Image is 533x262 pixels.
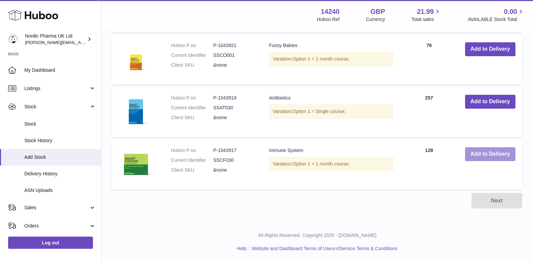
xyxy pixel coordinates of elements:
div: Variation: [269,157,393,171]
li: and [249,245,397,252]
dt: Client SKU [171,62,213,68]
a: 0.00 AVAILABLE Stock Total [468,7,525,23]
dd: &none [213,167,256,173]
dt: Huboo P no [171,147,213,154]
dd: SSCF030 [213,157,256,163]
dt: Huboo P no [171,95,213,101]
img: Antibiotics [119,95,153,129]
span: Sales [24,204,89,211]
dt: Client SKU [171,114,213,121]
dd: P-1043919 [213,95,256,101]
span: My Dashboard [24,67,96,73]
span: Option 1 = 1 month course; [292,161,349,167]
a: Help [237,246,247,251]
span: Stock [24,121,96,127]
dt: Current identifier [171,52,213,59]
span: 21.99 [417,7,434,16]
span: Option 1 = 1 month course; [292,56,349,62]
img: Immune System [119,147,153,181]
dd: SSCO001 [213,52,256,59]
span: ASN Uploads [24,187,96,194]
span: Add Stock [24,154,96,160]
a: 21.99 Total sales [411,7,441,23]
td: 128 [400,140,458,190]
div: Variation: [269,52,393,66]
dd: SSAT030 [213,105,256,111]
span: Stock [24,104,89,110]
img: Fussy Babies [119,42,153,76]
dd: P-1043917 [213,147,256,154]
div: Variation: [269,105,393,118]
span: Delivery History [24,171,96,177]
span: Option 1 = Single course; [292,109,346,114]
td: Antibiotics [262,88,400,137]
span: Total sales [411,16,441,23]
div: Nordic Pharma UK Ltd [25,33,86,46]
dt: Huboo P no [171,42,213,49]
span: Listings [24,85,89,92]
td: Fussy Babies [262,36,400,85]
dt: Current identifier [171,105,213,111]
button: Add to Delivery [465,147,515,161]
span: Stock History [24,137,96,144]
dd: &none [213,114,256,121]
strong: GBP [370,7,385,16]
button: Add to Delivery [465,95,515,109]
dd: &none [213,62,256,68]
a: Log out [8,237,93,249]
dt: Current identifier [171,157,213,163]
span: 0.00 [504,7,517,16]
span: AVAILABLE Stock Total [468,16,525,23]
dd: P-1043921 [213,42,256,49]
td: 257 [400,88,458,137]
dt: Client SKU [171,167,213,173]
p: All Rights Reserved. Copyright 2025 - [DOMAIN_NAME] [107,232,528,239]
div: Currency [366,16,385,23]
img: joe.plant@parapharmdev.com [8,34,18,44]
div: Huboo Ref [317,16,340,23]
a: Service Terms & Conditions [339,246,397,251]
button: Add to Delivery [465,42,515,56]
strong: 14240 [321,7,340,16]
a: Website and Dashboard Terms of Use [252,246,332,251]
span: [PERSON_NAME][EMAIL_ADDRESS][DOMAIN_NAME] [25,40,136,45]
span: Orders [24,223,89,229]
td: Immune System [262,140,400,190]
td: 78 [400,36,458,85]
